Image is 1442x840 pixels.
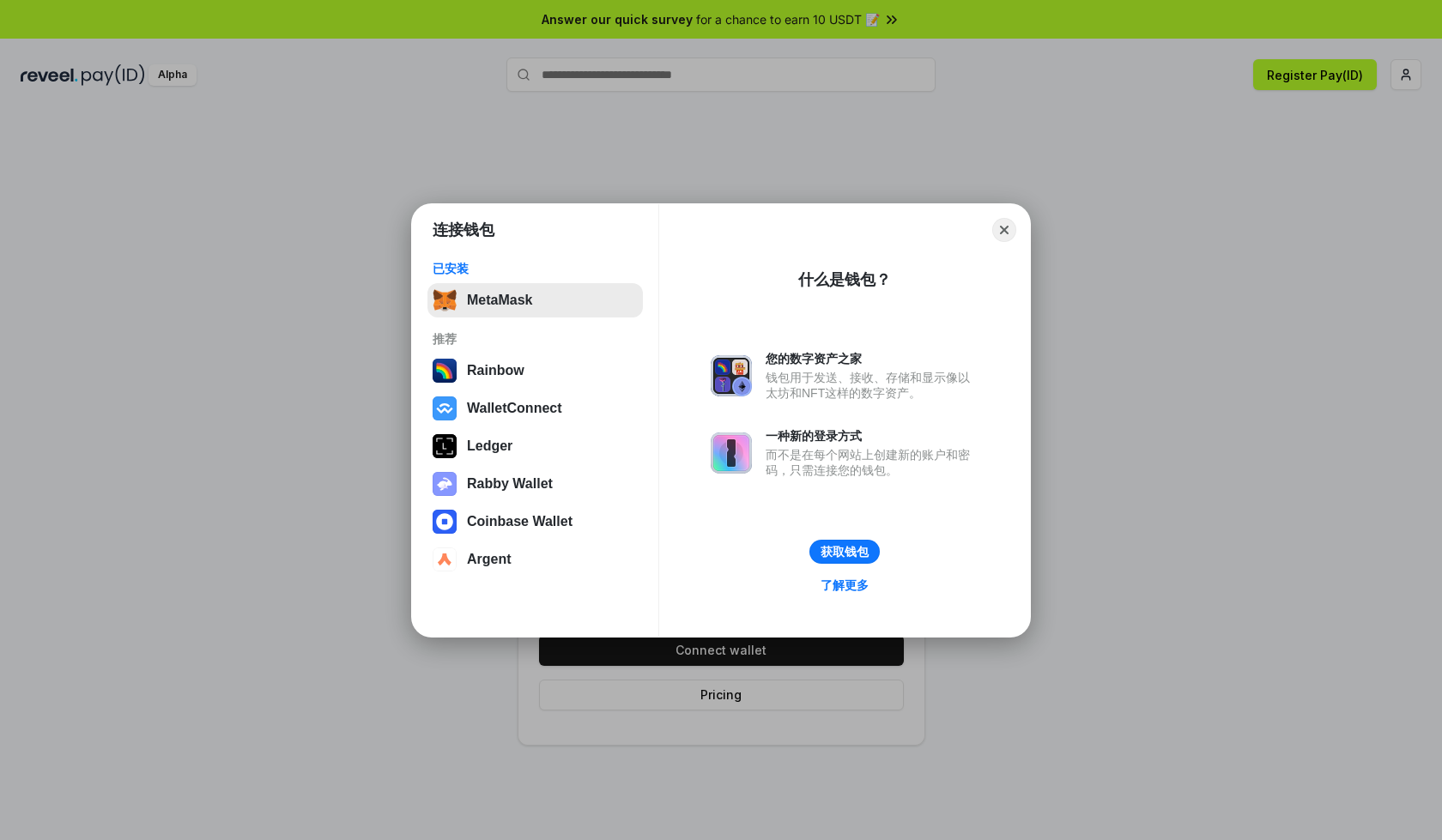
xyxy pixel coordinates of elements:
[467,552,512,567] div: Argent
[766,447,978,478] div: 而不是在每个网站上创建新的账户和密码，只需连接您的钱包。
[711,432,752,474] img: svg+xml,%3Csvg%20xmlns%3D%22http%3A%2F%2Fwww.w3.org%2F2000%2Fsvg%22%20fill%3D%22none%22%20viewBox...
[433,331,638,347] div: 推荐
[992,218,1016,242] button: Close
[433,396,457,420] img: svg+xml,%3Csvg%20width%3D%2228%22%20height%3D%2228%22%20viewBox%3D%220%200%2028%2028%22%20fill%3D...
[427,391,643,426] button: WalletConnect
[433,288,457,312] img: svg+xml,%3Csvg%20fill%3D%22none%22%20height%3D%2233%22%20viewBox%3D%220%200%2035%2033%22%20width%...
[467,293,532,308] div: MetaMask
[467,438,512,454] div: Ledger
[766,351,978,366] div: 您的数字资产之家
[433,434,457,458] img: svg+xml,%3Csvg%20xmlns%3D%22http%3A%2F%2Fwww.w3.org%2F2000%2Fsvg%22%20width%3D%2228%22%20height%3...
[766,428,978,444] div: 一种新的登录方式
[821,577,869,593] div: 了解更多
[711,355,752,396] img: svg+xml,%3Csvg%20xmlns%3D%22http%3A%2F%2Fwww.w3.org%2F2000%2Fsvg%22%20fill%3D%22none%22%20viewBox...
[433,472,457,496] img: svg+xml,%3Csvg%20xmlns%3D%22http%3A%2F%2Fwww.w3.org%2F2000%2Fsvg%22%20fill%3D%22none%22%20viewBox...
[427,542,643,577] button: Argent
[427,283,643,317] button: MetaMask
[810,574,879,596] a: 了解更多
[467,401,562,416] div: WalletConnect
[433,547,457,571] img: svg+xml,%3Csvg%20width%3D%2228%22%20height%3D%2228%22%20viewBox%3D%220%200%2028%2028%22%20fill%3D...
[821,544,869,559] div: 获取钱包
[433,261,638,276] div: 已安装
[798,269,891,290] div: 什么是钱包？
[433,510,457,534] img: svg+xml,%3Csvg%20width%3D%2228%22%20height%3D%2228%22%20viewBox%3D%220%200%2028%2028%22%20fill%3D...
[467,514,573,529] div: Coinbase Wallet
[427,354,643,388] button: Rainbow
[427,467,643,501] button: Rabby Wallet
[467,363,524,378] div: Rainbow
[766,370,978,401] div: 钱包用于发送、接收、存储和显示像以太坊和NFT这样的数字资产。
[809,540,880,564] button: 获取钱包
[427,429,643,463] button: Ledger
[427,505,643,539] button: Coinbase Wallet
[467,476,553,492] div: Rabby Wallet
[433,359,457,383] img: svg+xml,%3Csvg%20width%3D%22120%22%20height%3D%22120%22%20viewBox%3D%220%200%20120%20120%22%20fil...
[433,220,494,240] h1: 连接钱包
